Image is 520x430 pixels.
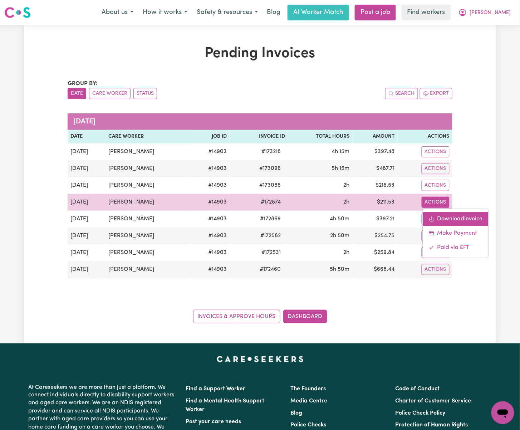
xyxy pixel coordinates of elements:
[257,248,285,257] span: # 172531
[106,244,190,261] td: [PERSON_NAME]
[68,177,106,194] td: [DATE]
[283,310,327,323] a: Dashboard
[68,130,106,143] th: Date
[290,399,327,404] a: Media Centre
[4,4,31,21] a: Careseekers logo
[68,88,86,99] button: sort invoices by date
[288,5,349,20] a: AI Worker Match
[343,182,349,188] span: 2 hours
[402,5,451,20] a: Find workers
[422,264,450,275] button: Actions
[186,386,245,392] a: Find a Support Worker
[470,9,511,17] span: [PERSON_NAME]
[106,177,190,194] td: [PERSON_NAME]
[423,212,489,226] a: Download invoice #172874
[68,143,106,160] td: [DATE]
[106,130,190,143] th: Care Worker
[422,230,450,241] button: Actions
[68,113,452,130] caption: [DATE]
[352,177,397,194] td: $ 216.53
[491,401,514,424] iframe: Button to launch messaging window
[454,5,516,20] button: My Account
[332,166,349,171] span: 5 hours 15 minutes
[343,199,349,205] span: 2 hours
[68,160,106,177] td: [DATE]
[423,240,489,255] a: Mark invoice #172874 as paid via EFT
[255,181,285,190] span: # 173088
[106,194,190,211] td: [PERSON_NAME]
[68,194,106,211] td: [DATE]
[422,146,450,157] button: Actions
[97,5,138,20] button: About us
[422,197,450,208] button: Actions
[422,214,450,225] button: Actions
[352,194,397,211] td: $ 211.53
[352,160,397,177] td: $ 487.71
[106,143,190,160] td: [PERSON_NAME]
[343,250,349,255] span: 2 hours
[396,422,468,428] a: Protection of Human Rights
[255,265,285,274] span: # 172460
[355,5,396,20] a: Post a job
[423,226,489,240] a: Make Payment
[397,130,452,143] th: Actions
[106,211,190,228] td: [PERSON_NAME]
[4,6,31,19] img: Careseekers logo
[192,5,263,20] button: Safety & resources
[256,198,285,206] span: # 172874
[352,244,397,261] td: $ 259.84
[420,88,452,99] button: Export
[352,211,397,228] td: $ 397.21
[68,228,106,244] td: [DATE]
[190,130,230,143] th: Job ID
[256,215,285,223] span: # 172869
[217,356,304,362] a: Careseekers home page
[352,228,397,244] td: $ 254.75
[190,194,230,211] td: # 14903
[106,160,190,177] td: [PERSON_NAME]
[290,386,326,392] a: The Founders
[290,411,302,416] a: Blog
[68,211,106,228] td: [DATE]
[422,180,450,191] button: Actions
[385,88,418,99] button: Search
[190,211,230,228] td: # 14903
[190,244,230,261] td: # 14903
[422,163,450,174] button: Actions
[68,45,452,62] h1: Pending Invoices
[133,88,157,99] button: sort invoices by paid status
[138,5,192,20] button: How it works
[330,267,349,272] span: 5 hours 50 minutes
[230,130,288,143] th: Invoice ID
[352,143,397,160] td: $ 397.48
[257,147,285,156] span: # 173218
[396,411,446,416] a: Police Check Policy
[190,143,230,160] td: # 14903
[68,81,98,87] span: Group by:
[422,247,450,258] button: Actions
[190,261,230,278] td: # 14903
[190,177,230,194] td: # 14903
[186,419,241,425] a: Post your care needs
[352,130,397,143] th: Amount
[288,130,352,143] th: Total Hours
[106,261,190,278] td: [PERSON_NAME]
[290,422,326,428] a: Police Checks
[396,399,471,404] a: Charter of Customer Service
[190,160,230,177] td: # 14903
[106,228,190,244] td: [PERSON_NAME]
[190,228,230,244] td: # 14903
[423,209,489,258] div: Actions
[68,244,106,261] td: [DATE]
[332,149,349,155] span: 4 hours 15 minutes
[256,231,285,240] span: # 172582
[186,399,264,413] a: Find a Mental Health Support Worker
[68,261,106,278] td: [DATE]
[255,164,285,173] span: # 173096
[396,386,440,392] a: Code of Conduct
[193,310,280,323] a: Invoices & Approve Hours
[263,5,285,20] a: Blog
[330,233,349,239] span: 2 hours 50 minutes
[89,88,131,99] button: sort invoices by care worker
[352,261,397,278] td: $ 668.44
